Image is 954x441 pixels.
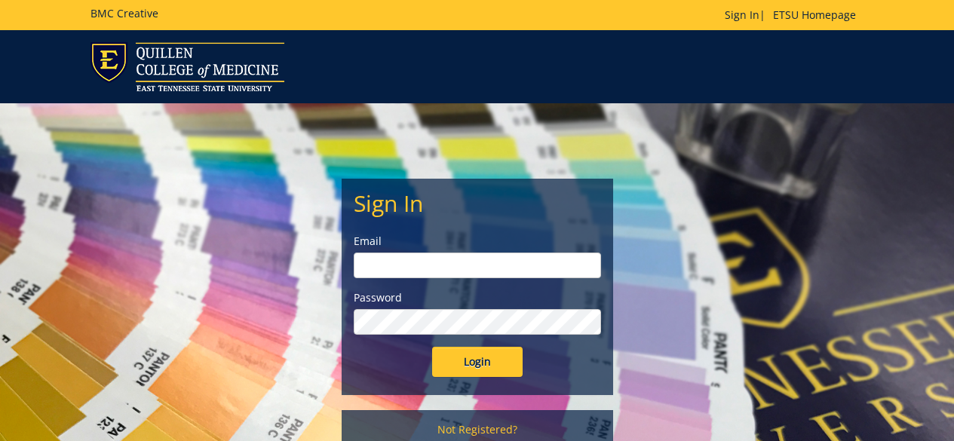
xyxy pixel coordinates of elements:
[354,234,601,249] label: Email
[432,347,523,377] input: Login
[725,8,864,23] p: |
[354,290,601,305] label: Password
[765,8,864,22] a: ETSU Homepage
[354,191,601,216] h2: Sign In
[725,8,759,22] a: Sign In
[90,42,284,91] img: ETSU logo
[90,8,158,19] h5: BMC Creative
